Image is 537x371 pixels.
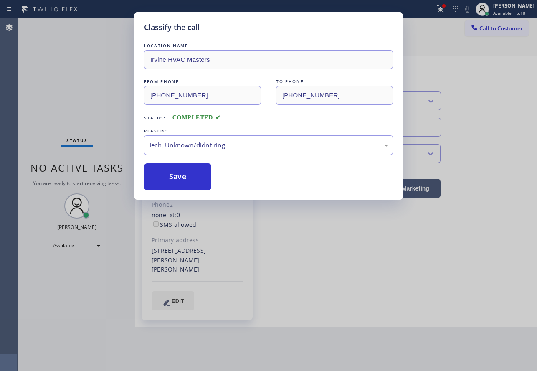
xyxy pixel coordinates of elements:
h5: Classify the call [144,22,200,33]
div: LOCATION NAME [144,41,393,50]
div: FROM PHONE [144,77,261,86]
button: Save [144,163,211,190]
span: COMPLETED [172,114,221,121]
span: Status: [144,115,166,121]
div: TO PHONE [276,77,393,86]
div: REASON: [144,127,393,135]
input: From phone [144,86,261,105]
input: To phone [276,86,393,105]
div: Tech, Unknown/didnt ring [149,140,388,150]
